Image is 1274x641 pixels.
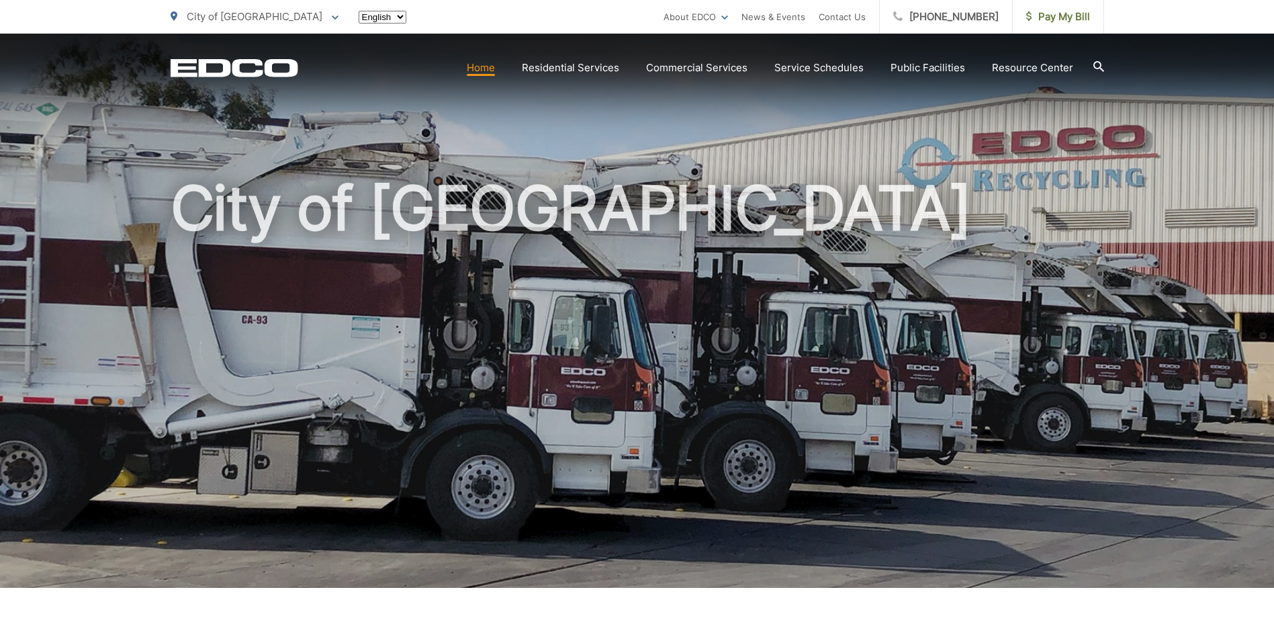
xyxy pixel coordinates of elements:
a: Contact Us [819,9,866,25]
a: Residential Services [522,60,619,76]
a: Service Schedules [774,60,864,76]
span: Pay My Bill [1026,9,1090,25]
a: Home [467,60,495,76]
a: Resource Center [992,60,1073,76]
a: News & Events [741,9,805,25]
a: Public Facilities [891,60,965,76]
a: EDCD logo. Return to the homepage. [171,58,298,77]
a: About EDCO [664,9,728,25]
a: Commercial Services [646,60,747,76]
span: City of [GEOGRAPHIC_DATA] [187,10,322,23]
h1: City of [GEOGRAPHIC_DATA] [171,175,1104,600]
select: Select a language [359,11,406,24]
